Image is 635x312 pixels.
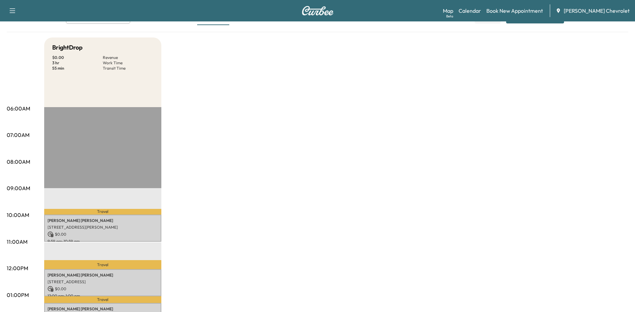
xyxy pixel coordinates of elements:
img: Curbee Logo [302,6,334,15]
a: MapBeta [443,7,453,15]
h5: BrightDrop [52,43,83,52]
a: Book New Appointment [486,7,543,15]
p: 55 min [52,66,103,71]
p: $ 0.00 [48,286,158,292]
p: Revenue [103,55,153,60]
span: [PERSON_NAME] Chevrolet [564,7,630,15]
p: [PERSON_NAME] [PERSON_NAME] [48,218,158,223]
a: Calendar [459,7,481,15]
p: $ 0.00 [52,55,103,60]
p: [STREET_ADDRESS][PERSON_NAME] [48,225,158,230]
p: 12:00PM [7,264,28,272]
p: Work Time [103,60,153,66]
p: 08:00AM [7,158,30,166]
p: Travel [44,296,161,303]
p: 09:00AM [7,184,30,192]
p: [PERSON_NAME] [PERSON_NAME] [48,272,158,278]
p: $ 0.00 [48,231,158,237]
p: 01:00PM [7,291,29,299]
p: 12:00 pm - 1:00 pm [48,293,158,299]
p: 07:00AM [7,131,29,139]
p: Transit Time [103,66,153,71]
p: [STREET_ADDRESS] [48,279,158,285]
p: [PERSON_NAME] [PERSON_NAME] [48,306,158,312]
div: Beta [446,14,453,19]
p: Travel [44,260,161,269]
p: 10:00AM [7,211,29,219]
p: 11:00AM [7,238,27,246]
p: 9:59 am - 10:59 am [48,239,158,244]
p: 06:00AM [7,104,30,112]
p: 3 hr [52,60,103,66]
p: Travel [44,209,161,215]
